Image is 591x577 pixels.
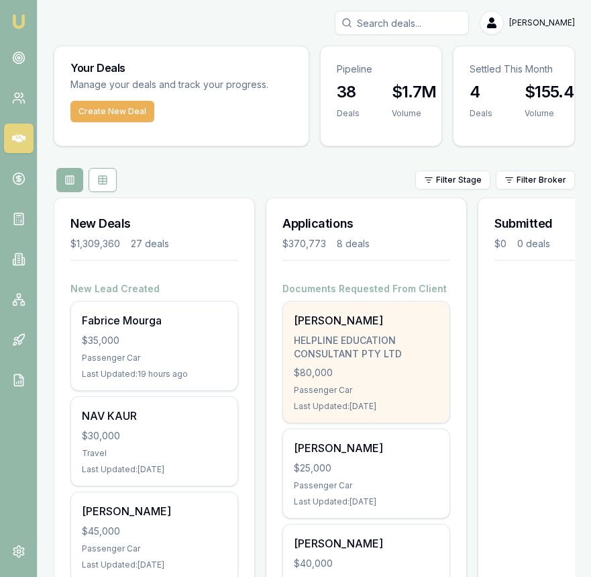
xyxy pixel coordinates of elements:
h3: Your Deals [70,62,292,73]
h3: $155.4K [525,81,585,103]
div: Last Updated: [DATE] [82,464,227,475]
div: $0 [494,237,506,251]
p: Pipeline [337,62,425,76]
div: $25,000 [294,461,439,475]
div: Volume [392,108,437,119]
div: $40,000 [294,557,439,570]
div: 0 deals [517,237,550,251]
div: Passenger Car [294,385,439,396]
h3: New Deals [70,214,238,233]
div: Passenger Car [82,543,227,554]
div: 8 deals [337,237,370,251]
div: Volume [525,108,585,119]
button: Filter Stage [415,171,490,189]
button: Filter Broker [496,171,575,189]
div: 27 deals [131,237,169,251]
div: Last Updated: [DATE] [82,560,227,570]
div: Fabrice Mourga [82,312,227,328]
div: Last Updated: 19 hours ago [82,369,227,380]
div: Last Updated: [DATE] [294,401,439,412]
div: $80,000 [294,366,439,380]
div: [PERSON_NAME] [294,312,439,328]
p: Manage your deals and track your progress. [70,77,292,93]
p: Settled This Month [470,62,558,76]
div: $1,309,360 [70,237,120,251]
div: $45,000 [82,525,227,538]
div: Travel [82,448,227,459]
div: Passenger Car [82,353,227,363]
h3: 38 [337,81,360,103]
div: $35,000 [82,334,227,347]
span: [PERSON_NAME] [509,17,575,28]
div: [PERSON_NAME] [294,535,439,551]
h3: 4 [470,81,492,103]
h3: $1.7M [392,81,437,103]
h3: Applications [282,214,450,233]
div: $30,000 [82,429,227,443]
div: HELPLINE EDUCATION CONSULTANT PTY LTD [294,334,439,361]
span: Filter Broker [517,175,566,185]
h4: Documents Requested From Client [282,282,450,296]
div: Last Updated: [DATE] [294,496,439,507]
div: [PERSON_NAME] [82,503,227,519]
span: Filter Stage [436,175,482,185]
div: $370,773 [282,237,326,251]
div: NAV KAUR [82,408,227,424]
img: emu-icon-u.png [11,13,27,30]
input: Search deals [335,11,469,35]
div: Passenger Car [294,480,439,491]
h4: New Lead Created [70,282,238,296]
div: Deals [337,108,360,119]
div: Deals [470,108,492,119]
div: [PERSON_NAME] [294,440,439,456]
button: Create New Deal [70,101,154,122]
